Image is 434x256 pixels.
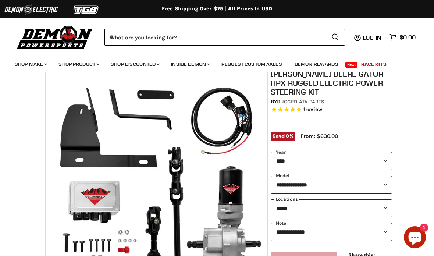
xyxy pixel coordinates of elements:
[300,133,338,139] span: From: $630.00
[59,3,114,17] img: TGB Logo 2
[271,106,392,114] span: Rated 5.0 out of 5 stars 1 reviews
[305,106,323,113] span: review
[4,3,59,17] img: Demon Electric Logo 2
[271,176,392,194] select: modal-name
[289,57,344,72] a: Demon Rewards
[271,152,392,170] select: year
[271,98,392,106] div: by
[277,99,324,105] a: Rugged ATV Parts
[399,34,416,41] span: $0.00
[166,57,214,72] a: Inside Demon
[104,29,325,46] input: When autocomplete results are available use up and down arrows to review and enter to select
[363,34,381,41] span: Log in
[15,24,95,50] img: Demon Powersports
[105,57,164,72] a: Shop Discounted
[325,29,345,46] button: Search
[271,69,392,96] h1: [PERSON_NAME] Deere Gator HPX Rugged Electric Power Steering Kit
[386,32,419,43] a: $0.00
[359,34,386,41] a: Log in
[216,57,288,72] a: Request Custom Axles
[402,226,428,250] inbox-online-store-chat: Shopify online store chat
[356,57,392,72] a: Race Kits
[271,223,392,241] select: keys
[303,106,323,113] span: 1 reviews
[271,132,295,140] span: Save %
[104,29,345,46] form: Product
[9,54,414,72] ul: Main menu
[271,199,392,217] select: keys
[284,133,289,139] span: 10
[9,57,51,72] a: Shop Make
[345,62,358,68] span: New!
[53,57,104,72] a: Shop Product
